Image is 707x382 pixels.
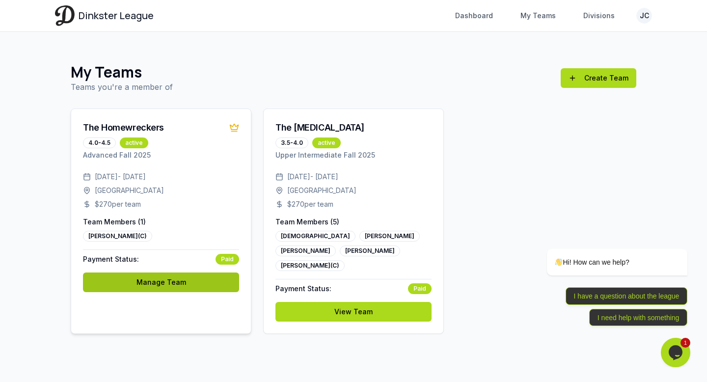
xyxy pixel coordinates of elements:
span: [GEOGRAPHIC_DATA] [287,186,356,195]
div: 4.0-4.5 [83,137,116,148]
div: [DEMOGRAPHIC_DATA] [275,231,355,242]
div: Paid [408,283,432,294]
div: [PERSON_NAME] [275,246,336,256]
span: [GEOGRAPHIC_DATA] [95,186,164,195]
iframe: chat widget [516,160,692,333]
a: Divisions [577,7,621,25]
div: [PERSON_NAME] [359,231,420,242]
span: [DATE] - [DATE] [287,172,338,182]
div: active [312,137,341,148]
a: Dinkster League [55,5,154,26]
button: JC [636,8,652,24]
div: 3.5-4.0 [275,137,308,148]
span: Dinkster League [79,9,154,23]
iframe: chat widget [661,338,692,367]
h1: My Teams [71,63,173,81]
div: [PERSON_NAME] (C) [275,260,345,271]
span: [DATE] - [DATE] [95,172,146,182]
a: Manage Team [83,273,239,292]
a: My Teams [515,7,562,25]
a: View Team [275,302,432,322]
p: Teams you're a member of [71,81,173,93]
div: The Homewreckers [83,121,164,135]
p: Team Members ( 5 ) [275,217,432,227]
a: Dashboard [449,7,499,25]
div: The [MEDICAL_DATA] [275,121,364,135]
p: Advanced Fall 2025 [83,150,239,160]
p: Upper Intermediate Fall 2025 [275,150,432,160]
p: Team Members ( 1 ) [83,217,239,227]
div: Paid [216,254,239,265]
span: $ 270 per team [287,199,333,209]
div: active [120,137,148,148]
span: Payment Status: [275,284,331,294]
div: [PERSON_NAME] (C) [83,231,152,242]
div: [PERSON_NAME] [340,246,400,256]
img: Dinkster [55,5,75,26]
a: Create Team [561,68,636,88]
span: Payment Status: [83,254,139,264]
span: $ 270 per team [95,199,141,209]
